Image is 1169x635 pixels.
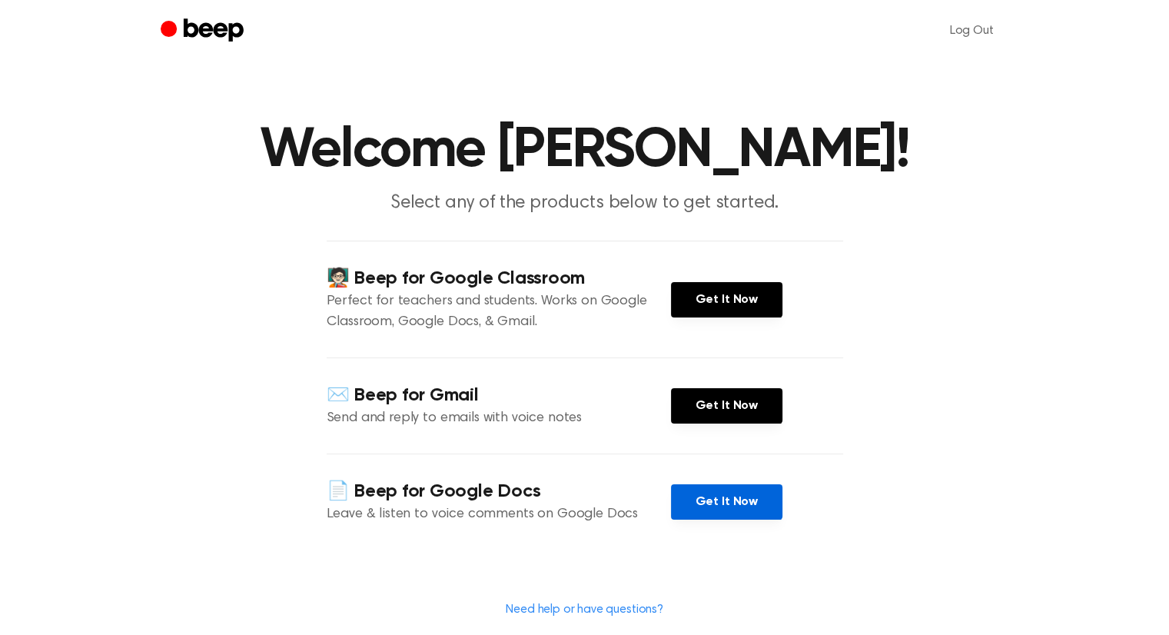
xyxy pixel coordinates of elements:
[327,479,671,504] h4: 📄 Beep for Google Docs
[327,291,671,333] p: Perfect for teachers and students. Works on Google Classroom, Google Docs, & Gmail.
[290,191,880,216] p: Select any of the products below to get started.
[161,16,247,46] a: Beep
[327,504,671,525] p: Leave & listen to voice comments on Google Docs
[671,282,782,317] a: Get It Now
[671,388,782,424] a: Get It Now
[327,383,671,408] h4: ✉️ Beep for Gmail
[191,123,978,178] h1: Welcome [PERSON_NAME]!
[327,408,671,429] p: Send and reply to emails with voice notes
[506,603,663,616] a: Need help or have questions?
[671,484,782,520] a: Get It Now
[935,12,1009,49] a: Log Out
[327,266,671,291] h4: 🧑🏻‍🏫 Beep for Google Classroom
